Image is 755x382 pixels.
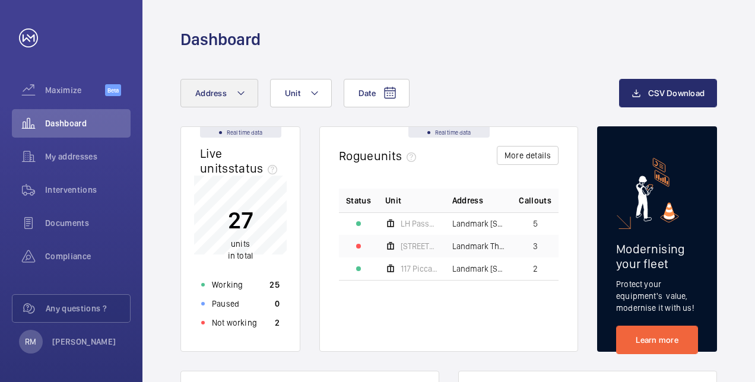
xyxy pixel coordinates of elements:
[105,84,121,96] span: Beta
[180,79,258,107] button: Address
[45,217,131,229] span: Documents
[533,219,538,228] span: 5
[648,88,705,98] span: CSV Download
[452,219,505,228] span: Landmark [STREET_ADDRESS] - Landmark Office Space - [GEOGRAPHIC_DATA]
[519,195,551,206] span: Callouts
[346,195,371,206] p: Status
[45,250,131,262] span: Compliance
[401,242,438,250] span: [STREET_ADDRESS]
[275,298,280,310] p: 0
[228,238,253,262] p: in total
[45,117,131,129] span: Dashboard
[200,127,281,138] div: Real time data
[200,146,282,176] h2: Live units
[212,279,243,291] p: Working
[452,242,505,250] span: Landmark The Space Mayfair - [STREET_ADDRESS]
[46,303,130,314] span: Any questions ?
[229,161,283,176] span: status
[45,84,105,96] span: Maximize
[228,205,253,235] p: 27
[45,184,131,196] span: Interventions
[180,28,261,50] h1: Dashboard
[25,336,36,348] p: RM
[401,265,438,273] span: 117 Piccadilly
[408,127,490,138] div: Real time data
[452,195,483,206] span: Address
[269,279,280,291] p: 25
[533,242,538,250] span: 3
[497,146,559,165] button: More details
[452,265,505,273] span: Landmark [STREET_ADDRESS]
[339,148,421,163] h2: Rogue
[619,79,717,107] button: CSV Download
[359,88,376,98] span: Date
[212,317,257,329] p: Not working
[533,265,538,273] span: 2
[285,88,300,98] span: Unit
[401,219,438,228] span: LH Passenger
[385,195,401,206] span: Unit
[636,158,679,222] img: marketing-card.svg
[616,326,698,354] a: Learn more
[212,298,239,310] p: Paused
[52,336,116,348] p: [PERSON_NAME]
[374,148,421,163] span: units
[270,79,332,107] button: Unit
[231,239,250,249] span: units
[616,278,698,314] p: Protect your equipment's value, modernise it with us!
[275,317,280,329] p: 2
[616,241,698,271] h2: Modernising your fleet
[45,151,131,163] span: My addresses
[344,79,410,107] button: Date
[195,88,227,98] span: Address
